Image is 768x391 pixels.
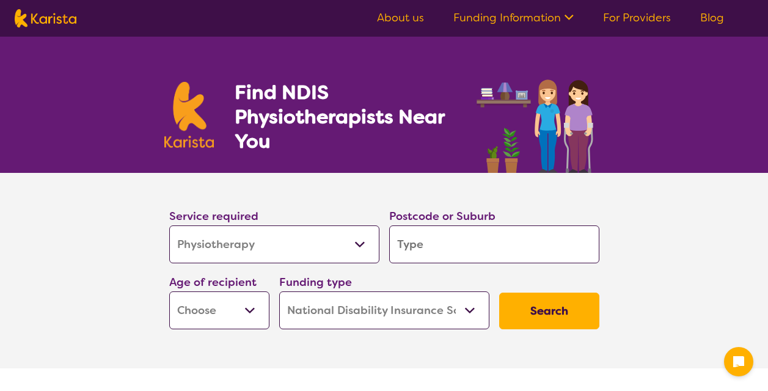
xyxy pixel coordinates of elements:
label: Funding type [279,275,352,290]
button: Search [499,293,599,329]
label: Postcode or Suburb [389,209,496,224]
a: Funding Information [453,10,574,25]
h1: Find NDIS Physiotherapists Near You [235,80,461,153]
img: physiotherapy [473,66,604,173]
a: Blog [700,10,724,25]
a: For Providers [603,10,671,25]
label: Age of recipient [169,275,257,290]
img: Karista logo [164,82,214,148]
input: Type [389,225,599,263]
a: About us [377,10,424,25]
label: Service required [169,209,258,224]
img: Karista logo [15,9,76,27]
